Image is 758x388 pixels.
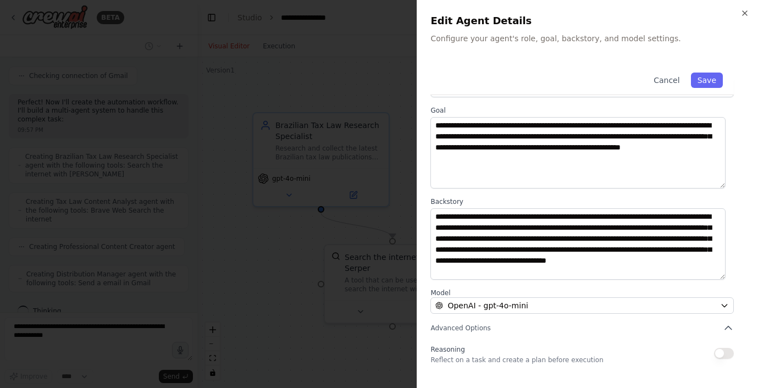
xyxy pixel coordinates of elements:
button: Save [691,73,723,88]
button: OpenAI - gpt-4o-mini [430,297,734,314]
p: Configure your agent's role, goal, backstory, and model settings. [430,33,745,44]
span: Reasoning [430,346,464,353]
label: Backstory [430,197,734,206]
span: OpenAI - gpt-4o-mini [447,300,528,311]
span: Advanced Options [430,324,490,332]
label: Goal [430,106,734,115]
button: Advanced Options [430,323,734,334]
button: Cancel [647,73,686,88]
p: Reflect on a task and create a plan before execution [430,356,603,364]
label: Model [430,289,734,297]
h2: Edit Agent Details [430,13,745,29]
